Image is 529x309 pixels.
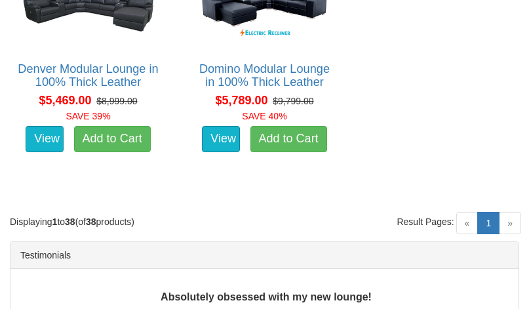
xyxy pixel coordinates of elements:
b: Absolutely obsessed with my new lounge! [161,291,372,302]
font: SAVE 40% [242,111,286,121]
a: View [26,126,64,152]
a: Add to Cart [74,126,151,152]
span: $5,789.00 [215,94,267,107]
span: » [499,212,521,234]
span: $5,469.00 [39,94,91,107]
a: Domino Modular Lounge in 100% Thick Leather [199,62,330,89]
a: 1 [477,212,500,234]
strong: 38 [65,216,75,227]
strong: 1 [52,216,58,227]
a: Add to Cart [250,126,327,152]
a: Denver Modular Lounge in 100% Thick Leather [18,62,158,89]
span: Result Pages: [397,215,454,228]
div: Testimonials [10,242,519,269]
a: View [202,126,240,152]
del: $8,999.00 [96,96,137,106]
font: SAVE 39% [66,111,110,121]
span: « [456,212,479,234]
del: $9,799.00 [273,96,313,106]
strong: 38 [86,216,96,227]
